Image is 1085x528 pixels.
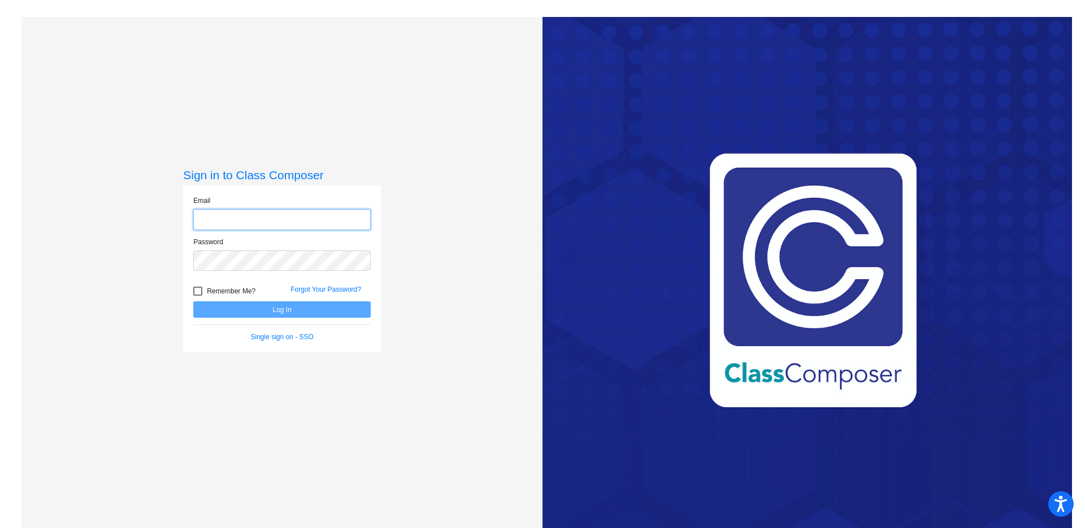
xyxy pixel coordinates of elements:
a: Forgot Your Password? [290,285,361,293]
h3: Sign in to Class Composer [183,168,381,182]
label: Password [193,237,223,247]
button: Log In [193,301,371,318]
span: Remember Me? [207,284,255,298]
label: Email [193,196,210,206]
a: Single sign on - SSO [251,333,314,341]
